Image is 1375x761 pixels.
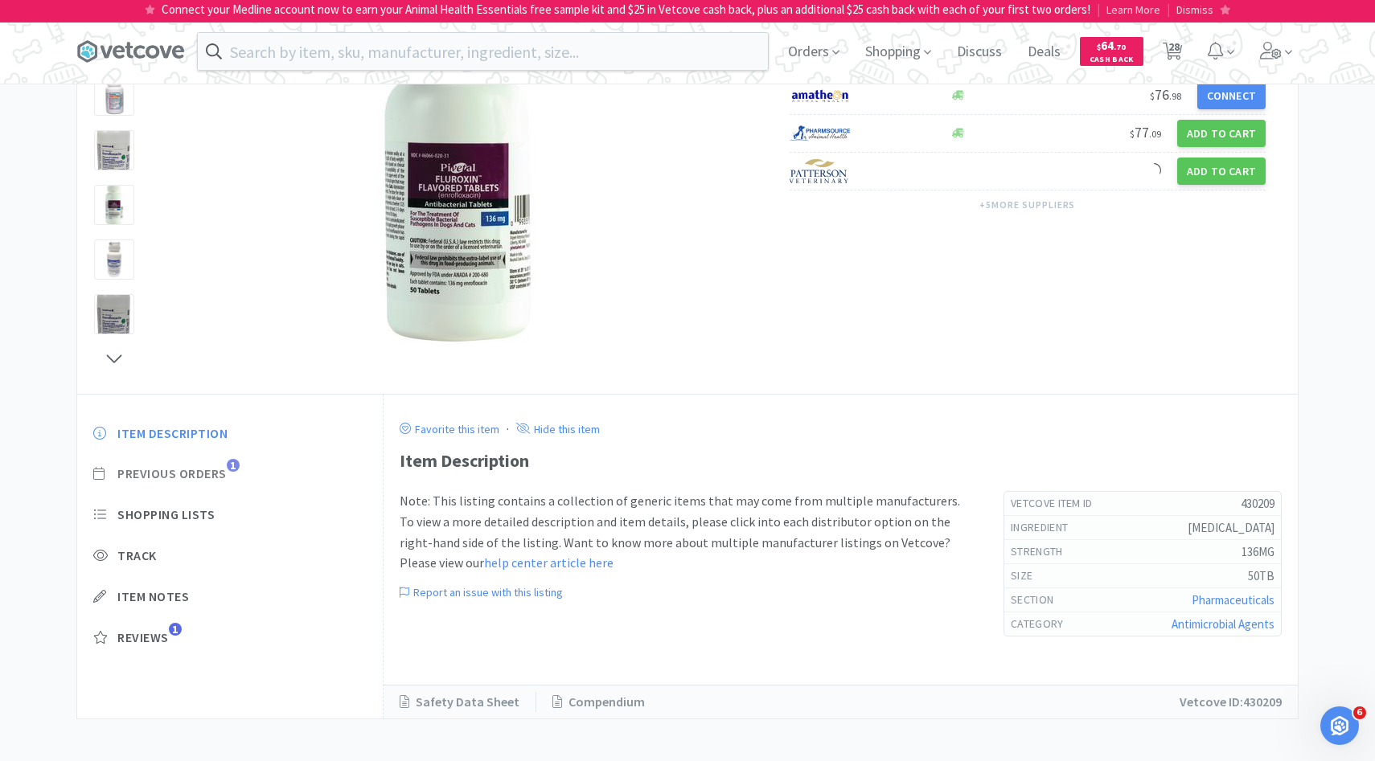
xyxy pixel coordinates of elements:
[117,465,227,482] span: Previous Orders
[117,506,215,523] span: Shopping Lists
[536,692,661,713] a: Compendium
[1097,42,1101,52] span: $
[1097,38,1126,53] span: 64
[411,422,499,436] p: Favorite this item
[1176,2,1213,17] span: Dismiss
[117,547,157,564] span: Track
[782,19,846,84] span: Orders
[1150,90,1155,102] span: $
[198,33,768,70] input: Search by item, sku, manufacturer, ingredient, size...
[1080,30,1143,73] a: $64.70Cash Back
[1150,85,1181,104] span: 76
[950,19,1008,84] span: Discuss
[227,459,240,472] span: 1
[1320,706,1359,745] iframe: Intercom live chat
[1021,19,1067,84] span: Deals
[1169,90,1181,102] span: . 98
[169,623,182,636] span: 1
[117,629,169,646] span: Reviews
[1106,495,1274,512] h5: 430209
[117,425,228,442] span: Item Description
[1130,128,1135,140] span: $
[1011,544,1075,560] h6: strength
[1081,519,1274,536] h5: [MEDICAL_DATA]
[1167,2,1170,17] span: |
[1011,616,1076,632] h6: Category
[1090,55,1134,66] span: Cash Back
[484,554,614,571] a: help center article here
[1011,568,1045,584] h6: size
[400,447,1283,475] div: Item Description
[1130,123,1161,141] span: 77
[1177,120,1266,147] button: Add to Cart
[1156,47,1189,61] a: 28
[1177,158,1266,185] button: Add to Cart
[400,491,972,573] p: Note: This listing contains a collection of generic items that may come from multiple manufacture...
[1172,616,1274,632] a: Antimicrobial Agents
[1180,692,1282,713] p: Vetcove ID: 430209
[1168,14,1180,79] span: 28
[1106,2,1160,17] span: Learn More
[1097,2,1100,17] span: |
[1011,496,1106,512] h6: Vetcove Item Id
[790,159,850,183] img: f5e969b455434c6296c6d81ef179fa71_3.png
[790,84,850,108] img: 3331a67d23dc422aa21b1ec98afbf632_11.png
[950,45,1008,59] a: Discuss
[297,20,618,342] img: 7df65d6fdf0c4ed58c46bb5ed85c4822_422923.jpeg
[971,194,1083,216] button: +5more suppliers
[1045,567,1274,584] h5: 50TB
[1197,82,1266,109] button: Connect
[117,588,189,605] span: Item Notes
[530,422,600,436] p: Hide this item
[507,419,509,440] div: ·
[790,121,850,145] img: 7915dbd3f8974342a4dc3feb8efc1740_58.png
[1353,706,1366,719] span: 6
[1076,543,1274,560] h5: 136MG
[409,585,563,599] p: Report an issue with this listing
[1021,45,1067,59] a: Deals
[1149,128,1161,140] span: . 09
[400,692,536,713] a: Safety Data Sheet
[859,19,938,84] span: Shopping
[1114,42,1126,52] span: . 70
[1192,592,1274,608] a: Pharmaceuticals
[1011,520,1081,536] h6: ingredient
[1011,592,1066,608] h6: Section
